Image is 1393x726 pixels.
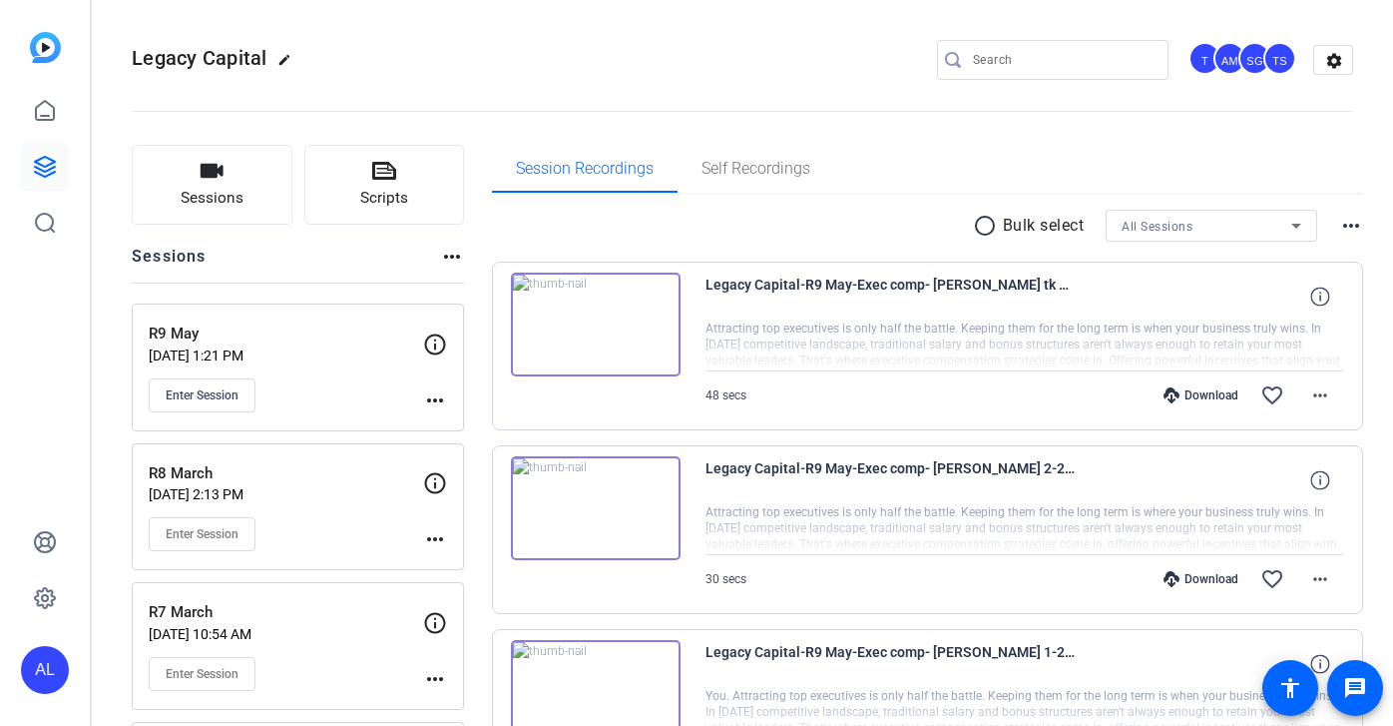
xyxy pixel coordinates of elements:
[1154,571,1248,587] div: Download
[360,187,408,210] span: Scripts
[1122,220,1192,234] span: All Sessions
[705,273,1075,321] span: Legacy Capital-R9 May-Exec comp- [PERSON_NAME] tk 3-2025-06-18-14-30-27-003-0
[1263,42,1298,77] ngx-avatar: Tracy Shaw
[1314,46,1354,76] mat-icon: settings
[423,667,447,691] mat-icon: more_horiz
[973,48,1153,72] input: Search
[511,273,681,376] img: thumb-nail
[1339,214,1363,238] mat-icon: more_horiz
[149,486,423,502] p: [DATE] 2:13 PM
[1188,42,1221,75] div: T
[149,626,423,642] p: [DATE] 10:54 AM
[440,245,464,269] mat-icon: more_horiz
[304,145,465,225] button: Scripts
[1263,42,1296,75] div: TS
[149,462,423,485] p: R8 March
[1003,214,1085,238] p: Bulk select
[423,388,447,412] mat-icon: more_horiz
[423,527,447,551] mat-icon: more_horiz
[1260,383,1284,407] mat-icon: favorite_border
[1260,567,1284,591] mat-icon: favorite_border
[132,245,207,283] h2: Sessions
[132,145,292,225] button: Sessions
[30,32,61,63] img: blue-gradient.svg
[149,323,423,346] p: R9 May
[1343,676,1367,700] mat-icon: message
[21,646,69,694] div: AL
[149,517,255,551] button: Enter Session
[181,187,243,210] span: Sessions
[1238,42,1273,77] ngx-avatar: Sharon Gottula
[1278,676,1302,700] mat-icon: accessibility
[149,601,423,624] p: R7 March
[1213,42,1246,75] div: AM
[1213,42,1248,77] ngx-avatar: Andrea Morningstar
[511,456,681,560] img: thumb-nail
[1238,42,1271,75] div: SG
[1154,387,1248,403] div: Download
[973,214,1003,238] mat-icon: radio_button_unchecked
[166,387,238,403] span: Enter Session
[166,666,238,682] span: Enter Session
[705,456,1075,504] span: Legacy Capital-R9 May-Exec comp- [PERSON_NAME] 2-2025-06-18-14-29-24-401-0
[149,657,255,691] button: Enter Session
[1308,383,1332,407] mat-icon: more_horiz
[1308,567,1332,591] mat-icon: more_horiz
[705,640,1075,688] span: Legacy Capital-R9 May-Exec comp- [PERSON_NAME] 1-2025-06-18-14-28-20-545-0
[705,388,746,402] span: 48 secs
[149,348,423,363] p: [DATE] 1:21 PM
[149,378,255,412] button: Enter Session
[166,526,238,542] span: Enter Session
[1188,42,1223,77] ngx-avatar: Taylor
[132,46,267,70] span: Legacy Capital
[701,161,810,177] span: Self Recordings
[516,161,654,177] span: Session Recordings
[277,53,301,77] mat-icon: edit
[705,572,746,586] span: 30 secs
